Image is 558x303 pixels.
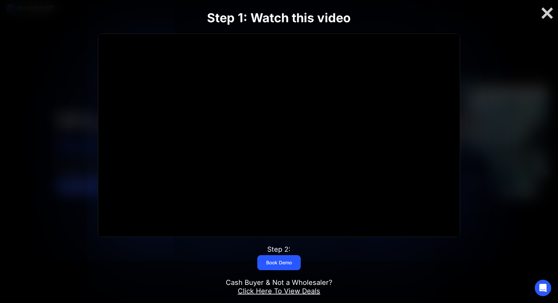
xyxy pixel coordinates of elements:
[226,278,332,295] div: Cash Buyer & Not a Wholesaler?
[238,287,320,295] a: Click Here To View Deals
[535,280,551,296] div: Open Intercom Messenger
[207,10,351,25] strong: Step 1: Watch this video
[257,255,301,270] a: Book Demo
[267,245,290,254] div: Step 2:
